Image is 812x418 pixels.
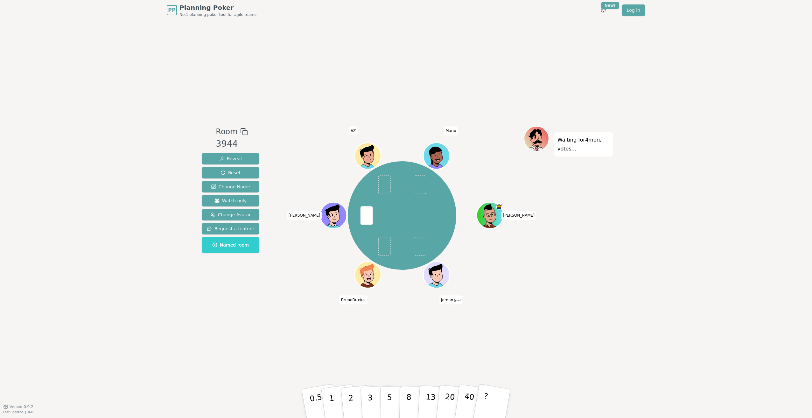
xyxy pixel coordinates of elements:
[598,4,609,16] button: New!
[496,203,502,210] span: Toce is the host
[202,209,259,220] button: Change Avatar
[167,3,256,17] a: PPPlanning PokerNo.1 planning poker tool for agile teams
[214,198,247,204] span: Watch only
[211,184,250,190] span: Change Name
[3,410,36,414] span: Last updated: [DATE]
[202,181,259,192] button: Change Name
[622,4,645,16] a: Log in
[210,212,251,218] span: Change Avatar
[216,137,248,150] div: 3944
[168,6,175,14] span: PP
[439,296,462,304] span: Click to change your name
[10,404,33,409] span: Version 0.9.2
[453,299,461,302] span: (you)
[202,167,259,178] button: Reset
[339,296,367,304] span: Click to change your name
[216,126,237,137] span: Room
[202,237,259,253] button: Named room
[220,170,241,176] span: Reset
[287,211,322,220] span: Click to change your name
[179,3,256,12] span: Planning Poker
[207,226,254,232] span: Request a feature
[219,156,242,162] span: Reveal
[202,223,259,234] button: Request a feature
[179,12,256,17] span: No.1 planning poker tool for agile teams
[501,211,536,220] span: Click to change your name
[424,262,449,287] button: Click to change your avatar
[444,127,458,136] span: Click to change your name
[202,195,259,206] button: Watch only
[601,2,619,9] div: New!
[3,404,33,409] button: Version0.9.2
[212,242,249,248] span: Named room
[202,153,259,164] button: Reveal
[349,127,357,136] span: Click to change your name
[557,136,610,153] p: Waiting for 4 more votes...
